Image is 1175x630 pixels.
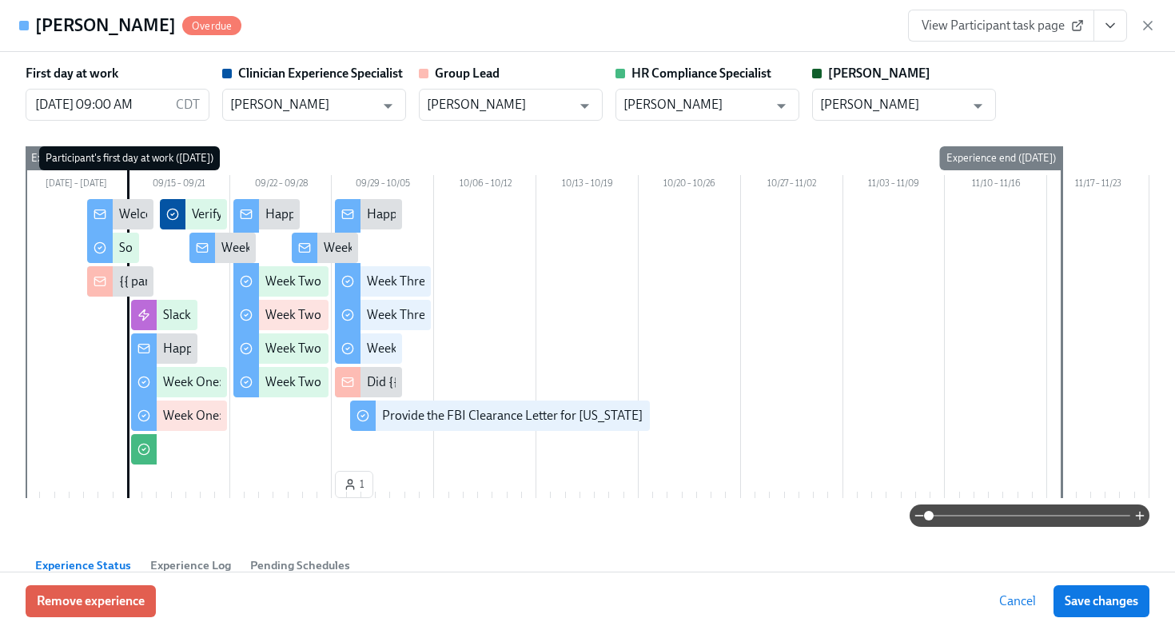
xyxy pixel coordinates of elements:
span: Cancel [999,593,1036,609]
div: {{ participant.fullName }} has started onboarding [119,273,386,290]
div: Did {{ participant.fullName }} Schedule A Meet & Greet? [367,373,669,391]
button: Save changes [1054,585,1149,617]
span: Overdue [182,20,241,32]
div: Verify Elation for {{ participant.fullName }} [192,205,421,223]
div: 09/15 – 09/21 [128,175,230,196]
div: 10/20 – 10/26 [639,175,741,196]
span: View Participant task page [922,18,1081,34]
button: Remove experience [26,585,156,617]
div: Week Two Onboarding Recap! [324,239,489,257]
div: Week One: Welcome To Charlie Health Tasks! (~3 hours to complete) [163,373,533,391]
div: Happy Week Two! [265,205,364,223]
button: Open [376,94,400,118]
div: Week Three: Final Onboarding Tasks (~1.5 hours to complete) [367,340,700,357]
div: Experience end ([DATE]) [940,146,1062,170]
div: 11/03 – 11/09 [843,175,946,196]
span: Remove experience [37,593,145,609]
strong: [PERSON_NAME] [828,66,930,81]
button: View task page [1093,10,1127,42]
div: Week One Onboarding Recap! [221,239,387,257]
label: First day at work [26,65,118,82]
div: 10/13 – 10/19 [536,175,639,196]
div: 11/10 – 11/16 [945,175,1047,196]
p: CDT [176,96,200,114]
div: Welcome To The Charlie Health Team! [119,205,327,223]
a: View Participant task page [908,10,1094,42]
span: Experience Status [35,556,131,575]
button: Open [966,94,990,118]
div: 09/22 – 09/28 [230,175,333,196]
div: Slack Invites [163,306,229,324]
div: Participant's first day at work ([DATE]) [39,146,220,170]
button: Cancel [988,585,1047,617]
div: [DATE] – [DATE] [26,175,128,196]
button: 1 [335,471,373,498]
div: Week One: Essential Compliance Tasks (~6.5 hours to complete) [163,407,510,425]
div: Provide the FBI Clearance Letter for [US_STATE] [382,407,643,425]
strong: Group Lead [435,66,500,81]
div: 10/27 – 11/02 [741,175,843,196]
strong: Clinician Experience Specialist [238,66,403,81]
div: 09/29 – 10/05 [332,175,434,196]
span: Experience Log [150,556,231,575]
h4: [PERSON_NAME] [35,14,176,38]
button: Open [769,94,794,118]
span: 1 [344,476,364,492]
span: Pending Schedules [250,556,350,575]
div: Week Three: Cultural Competence & Special Populations (~3 hours to complete) [367,273,799,290]
div: Week Two: Core Processes (~1.25 hours to complete) [265,340,551,357]
div: Week Two: Core Compliance Tasks (~ 4 hours) [265,273,514,290]
div: Happy First Day! [163,340,253,357]
strong: HR Compliance Specialist [631,66,771,81]
div: 10/06 – 10/12 [434,175,536,196]
span: Save changes [1065,593,1138,609]
div: Software Set-Up [119,239,207,257]
div: Happy Final Week of Onboarding! [367,205,552,223]
div: 11/17 – 11/23 [1047,175,1149,196]
button: Open [572,94,597,118]
div: Week Three: Ethics, Conduct, & Legal Responsibilities (~5 hours to complete) [367,306,783,324]
div: Week Two: Get To Know Your Role (~4 hours to complete) [265,306,576,324]
div: Week Two: Compliance Crisis Response (~1.5 hours to complete) [265,373,615,391]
